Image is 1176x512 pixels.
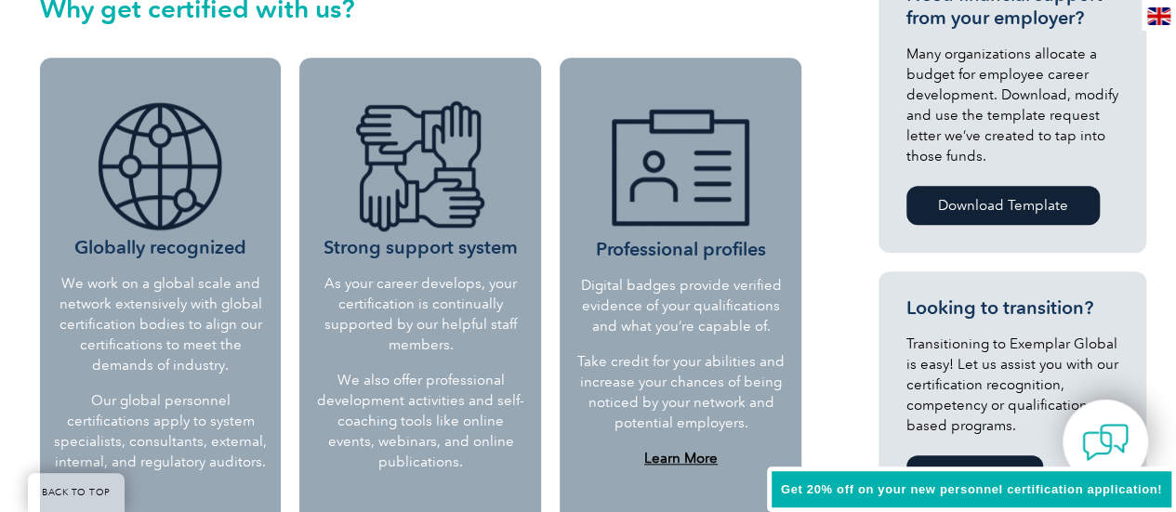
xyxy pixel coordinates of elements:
h3: Strong support system [313,97,527,259]
a: BACK TO TOP [28,473,125,512]
a: Download Template [906,186,1100,225]
p: Digital badges provide verified evidence of your qualifications and what you’re capable of. [575,275,786,336]
h3: Globally recognized [54,97,268,259]
h3: Professional profiles [575,98,786,261]
p: We also offer professional development activities and self-coaching tools like online events, web... [313,370,527,472]
p: Our global personnel certifications apply to system specialists, consultants, external, internal,... [54,390,268,472]
img: contact-chat.png [1082,419,1129,466]
p: Take credit for your abilities and increase your chances of being noticed by your network and pot... [575,351,786,433]
p: We work on a global scale and network extensively with global certification bodies to align our c... [54,273,268,375]
p: As your career develops, your certification is continually supported by our helpful staff members. [313,273,527,355]
span: Get 20% off on your new personnel certification application! [781,482,1162,496]
h3: Looking to transition? [906,296,1118,320]
img: en [1147,7,1170,25]
p: Transitioning to Exemplar Global is easy! Let us assist you with our certification recognition, c... [906,334,1118,436]
a: Learn More [644,450,718,466]
p: Many organizations allocate a budget for employee career development. Download, modify and use th... [906,44,1118,166]
a: Learn More [906,455,1043,494]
